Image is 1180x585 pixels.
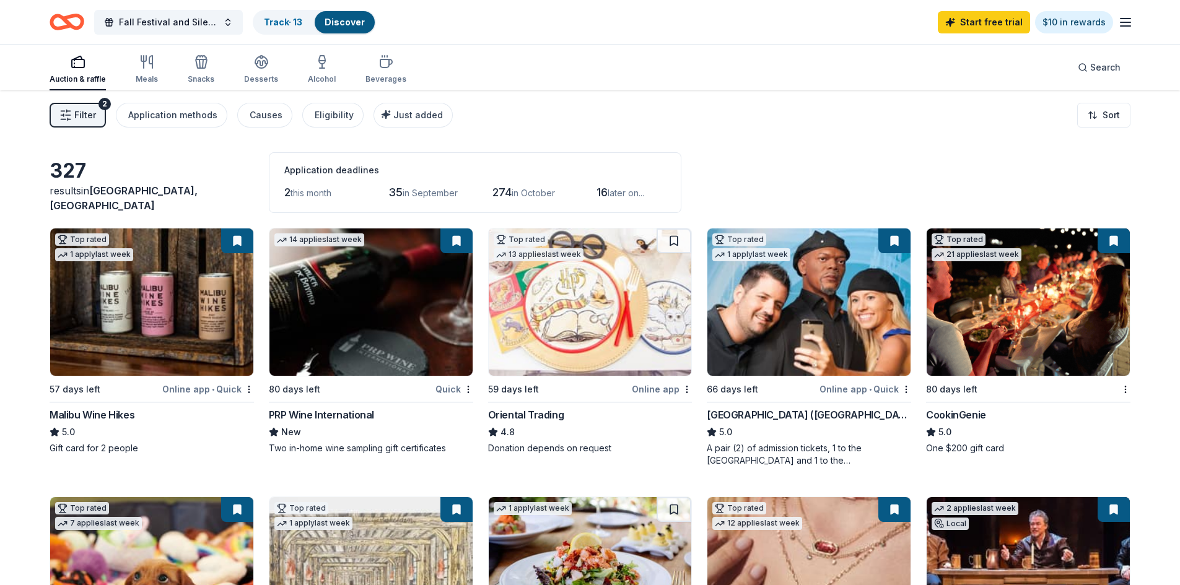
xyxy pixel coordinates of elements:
[1035,11,1113,33] a: $10 in rewards
[435,381,473,397] div: Quick
[492,186,512,199] span: 274
[244,50,278,90] button: Desserts
[512,188,555,198] span: in October
[707,442,911,467] div: A pair (2) of admission tickets, 1 to the [GEOGRAPHIC_DATA] and 1 to the [GEOGRAPHIC_DATA]
[632,381,692,397] div: Online app
[308,74,336,84] div: Alcohol
[488,228,693,454] a: Image for Oriental TradingTop rated13 applieslast week59 days leftOnline appOriental Trading4.8Do...
[707,228,911,467] a: Image for Hollywood Wax Museum (Hollywood)Top rated1 applylast week66 days leftOnline app•Quick[G...
[119,15,218,30] span: Fall Festival and Silent Auction
[50,50,106,90] button: Auction & raffle
[55,248,133,261] div: 1 apply last week
[500,425,515,440] span: 4.8
[50,228,254,454] a: Image for Malibu Wine HikesTop rated1 applylast week57 days leftOnline app•QuickMalibu Wine Hikes...
[325,17,365,27] a: Discover
[264,17,302,27] a: Track· 13
[707,228,911,376] img: Image for Hollywood Wax Museum (Hollywood)
[1068,55,1130,80] button: Search
[494,233,548,246] div: Top rated
[50,158,254,183] div: 327
[50,7,84,37] a: Home
[869,384,872,394] span: •
[597,186,608,199] span: 16
[488,442,693,454] div: Donation depends on request
[927,228,1130,376] img: Image for CookinGenie
[926,442,1130,454] div: One $200 gift card
[50,184,198,212] span: [GEOGRAPHIC_DATA], [GEOGRAPHIC_DATA]
[302,103,364,128] button: Eligibility
[1103,108,1120,123] span: Sort
[55,502,109,514] div: Top rated
[938,11,1030,33] a: Start free trial
[274,233,364,246] div: 14 applies last week
[116,103,227,128] button: Application methods
[365,50,406,90] button: Beverages
[719,425,732,440] span: 5.0
[55,233,109,246] div: Top rated
[136,50,158,90] button: Meals
[488,407,564,422] div: Oriental Trading
[55,517,142,530] div: 7 applies last week
[388,186,403,199] span: 35
[932,502,1018,515] div: 2 applies last week
[269,382,320,397] div: 80 days left
[212,384,214,394] span: •
[489,228,692,376] img: Image for Oriental Trading
[494,248,583,261] div: 13 applies last week
[98,98,111,110] div: 2
[94,10,243,35] button: Fall Festival and Silent Auction
[50,74,106,84] div: Auction & raffle
[926,407,986,422] div: CookinGenie
[374,103,453,128] button: Just added
[1090,60,1121,75] span: Search
[608,188,644,198] span: later on...
[269,228,473,376] img: Image for PRP Wine International
[932,248,1021,261] div: 21 applies last week
[281,425,301,440] span: New
[365,74,406,84] div: Beverages
[162,381,254,397] div: Online app Quick
[62,425,75,440] span: 5.0
[128,108,217,123] div: Application methods
[274,517,352,530] div: 1 apply last week
[269,407,374,422] div: PRP Wine International
[250,108,282,123] div: Causes
[50,103,106,128] button: Filter2
[494,502,572,515] div: 1 apply last week
[712,517,802,530] div: 12 applies last week
[1077,103,1130,128] button: Sort
[136,74,158,84] div: Meals
[50,382,100,397] div: 57 days left
[50,228,253,376] img: Image for Malibu Wine Hikes
[488,382,539,397] div: 59 days left
[712,248,790,261] div: 1 apply last week
[712,502,766,514] div: Top rated
[74,108,96,123] span: Filter
[253,10,376,35] button: Track· 13Discover
[274,502,328,514] div: Top rated
[712,233,766,246] div: Top rated
[269,228,473,454] a: Image for PRP Wine International14 applieslast week80 days leftQuickPRP Wine InternationalNewTwo ...
[269,442,473,454] div: Two in-home wine sampling gift certificates
[819,381,911,397] div: Online app Quick
[403,188,458,198] span: in September
[237,103,292,128] button: Causes
[938,425,951,440] span: 5.0
[284,163,666,178] div: Application deadlines
[284,186,291,199] span: 2
[932,518,969,530] div: Local
[50,183,254,213] div: results
[315,108,354,123] div: Eligibility
[926,382,977,397] div: 80 days left
[188,50,214,90] button: Snacks
[932,233,986,246] div: Top rated
[50,442,254,454] div: Gift card for 2 people
[308,50,336,90] button: Alcohol
[188,74,214,84] div: Snacks
[50,184,198,212] span: in
[291,188,331,198] span: this month
[50,407,134,422] div: Malibu Wine Hikes
[707,382,758,397] div: 66 days left
[244,74,278,84] div: Desserts
[926,228,1130,454] a: Image for CookinGenieTop rated21 applieslast week80 days leftCookinGenie5.0One $200 gift card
